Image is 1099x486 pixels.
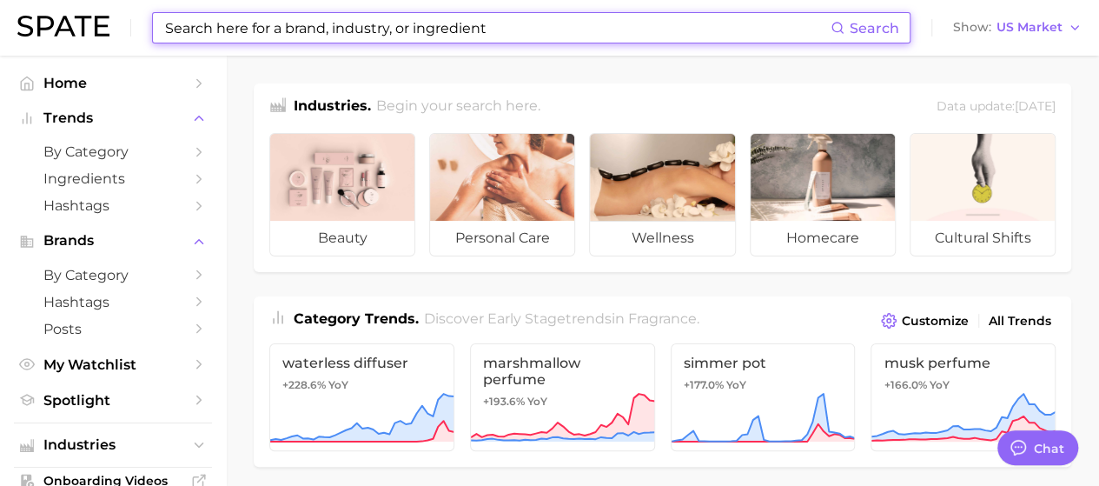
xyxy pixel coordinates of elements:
[910,221,1055,256] span: cultural shifts
[910,133,1056,256] a: cultural shifts
[14,387,212,414] a: Spotlight
[871,343,1056,451] a: musk perfume+166.0% YoY
[671,343,856,451] a: simmer pot+177.0% YoY
[527,395,547,409] span: YoY
[589,133,735,256] a: wellness
[294,96,371,119] h1: Industries.
[996,23,1063,32] span: US Market
[902,314,969,329] span: Customize
[43,392,182,409] span: Spotlight
[929,378,949,392] span: YoY
[163,13,831,43] input: Search here for a brand, industry, or ingredient
[14,192,212,219] a: Hashtags
[282,355,441,371] span: waterless diffuser
[43,356,182,373] span: My Watchlist
[43,437,182,453] span: Industries
[483,395,525,408] span: +193.6%
[953,23,991,32] span: Show
[483,355,642,388] span: marshmallow perfume
[884,355,1043,371] span: musk perfume
[43,321,182,337] span: Posts
[14,165,212,192] a: Ingredients
[43,143,182,160] span: by Category
[328,378,348,392] span: YoY
[14,105,212,131] button: Trends
[17,16,109,37] img: SPATE
[376,96,540,119] h2: Begin your search here.
[750,133,896,256] a: homecare
[14,289,212,316] a: Hashtags
[984,310,1056,333] a: All Trends
[684,378,724,391] span: +177.0%
[270,221,414,256] span: beauty
[43,75,182,91] span: Home
[14,351,212,378] a: My Watchlist
[43,233,182,249] span: Brands
[14,316,212,343] a: Posts
[430,221,574,256] span: personal care
[43,294,182,310] span: Hashtags
[989,314,1051,329] span: All Trends
[282,378,326,391] span: +228.6%
[269,343,454,451] a: waterless diffuser+228.6% YoY
[470,343,655,451] a: marshmallow perfume+193.6% YoY
[590,221,734,256] span: wellness
[726,378,746,392] span: YoY
[684,355,843,371] span: simmer pot
[751,221,895,256] span: homecare
[43,170,182,187] span: Ingredients
[14,262,212,289] a: by Category
[14,70,212,97] a: Home
[294,310,419,327] span: Category Trends .
[949,17,1086,39] button: ShowUS Market
[14,228,212,254] button: Brands
[877,309,973,333] button: Customize
[884,378,926,391] span: +166.0%
[43,110,182,126] span: Trends
[14,138,212,165] a: by Category
[429,133,575,256] a: personal care
[43,197,182,214] span: Hashtags
[43,267,182,283] span: by Category
[937,96,1056,119] div: Data update: [DATE]
[269,133,415,256] a: beauty
[628,310,697,327] span: fragrance
[424,310,699,327] span: Discover Early Stage trends in .
[14,432,212,458] button: Industries
[850,20,899,37] span: Search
